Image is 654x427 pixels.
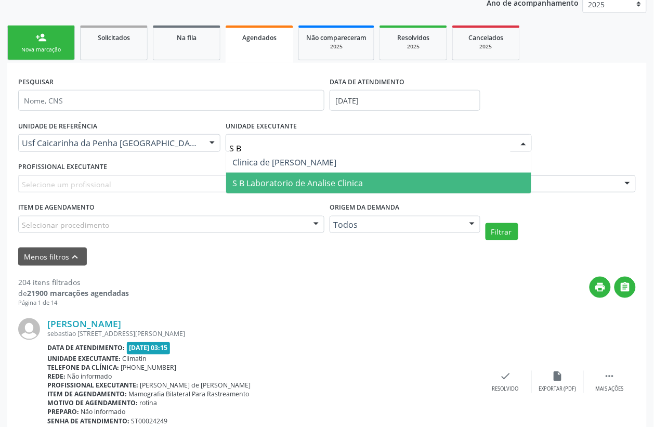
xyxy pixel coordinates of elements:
[47,355,121,364] b: Unidade executante:
[500,371,512,382] i: check
[18,248,87,266] button: Menos filtroskeyboard_arrow_up
[18,288,129,299] div: de
[121,364,177,372] span: [PHONE_NUMBER]
[620,281,631,293] i: 
[18,74,54,90] label: PESQUISAR
[140,399,158,408] span: rotina
[140,381,251,390] span: [PERSON_NAME] de [PERSON_NAME]
[47,417,129,426] b: Senha de atendimento:
[397,33,429,42] span: Resolvidos
[460,43,512,50] div: 2025
[15,46,67,54] div: Nova marcação
[330,90,480,111] input: Selecione um intervalo
[306,33,367,42] span: Não compareceram
[47,364,119,372] b: Telefone da clínica:
[539,386,577,393] div: Exportar (PDF)
[47,408,79,417] b: Preparo:
[596,386,624,393] div: Mais ações
[18,200,95,216] label: Item de agendamento
[177,33,197,42] span: Na fila
[18,118,97,134] label: UNIDADE DE REFERÊNCIA
[492,386,519,393] div: Resolvido
[333,219,459,230] span: Todos
[22,219,109,230] span: Selecionar procedimento
[47,399,138,408] b: Motivo de agendamento:
[129,390,250,399] span: Mamografia Bilateral Para Rastreamento
[18,299,129,307] div: Página 1 de 14
[18,90,324,111] input: Nome, CNS
[614,277,636,298] button: 
[35,32,47,43] div: person_add
[229,138,511,159] input: Selecione uma unidade
[18,159,107,175] label: PROFISSIONAL EXECUTANTE
[47,372,66,381] b: Rede:
[123,355,147,364] span: Climatin
[604,371,616,382] i: 
[226,118,297,134] label: UNIDADE EXECUTANTE
[68,372,112,381] span: Não informado
[552,371,564,382] i: insert_drive_file
[47,390,127,399] b: Item de agendamento:
[469,33,504,42] span: Cancelados
[486,223,518,241] button: Filtrar
[27,288,129,298] strong: 21900 marcações agendadas
[22,138,199,148] span: Usf Caicarinha da Penha [GEOGRAPHIC_DATA]
[330,200,399,216] label: Origem da demanda
[232,157,336,168] span: Clinica de [PERSON_NAME]
[47,344,125,353] b: Data de atendimento:
[47,318,121,330] a: [PERSON_NAME]
[81,408,126,417] span: Não informado
[18,277,129,288] div: 204 itens filtrados
[18,318,40,340] img: img
[47,330,480,339] div: sebastiao [STREET_ADDRESS][PERSON_NAME]
[47,381,138,390] b: Profissional executante:
[98,33,130,42] span: Solicitados
[387,43,439,50] div: 2025
[70,251,81,263] i: keyboard_arrow_up
[232,177,363,189] span: S B Laboratorio de Analise Clinica
[595,281,606,293] i: print
[242,33,277,42] span: Agendados
[330,74,404,90] label: DATA DE ATENDIMENTO
[306,43,367,50] div: 2025
[132,417,168,426] span: ST00024249
[127,342,171,354] span: [DATE] 03:15
[590,277,611,298] button: print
